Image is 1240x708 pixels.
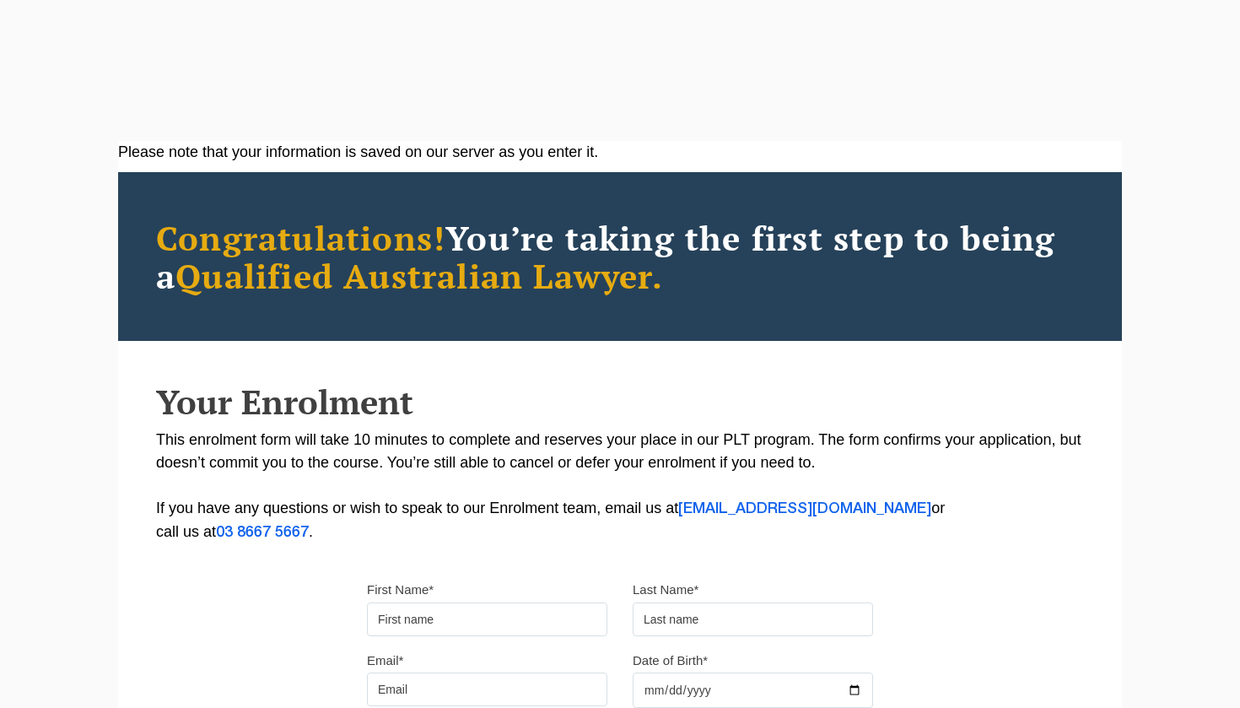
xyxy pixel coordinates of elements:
[156,219,1084,295] h2: You’re taking the first step to being a
[175,253,663,298] span: Qualified Australian Lawyer.
[678,502,931,516] a: [EMAIL_ADDRESS][DOMAIN_NAME]
[633,603,873,636] input: Last name
[367,652,403,669] label: Email*
[156,383,1084,420] h2: Your Enrolment
[633,581,698,598] label: Last Name*
[216,526,309,539] a: 03 8667 5667
[367,581,434,598] label: First Name*
[633,652,708,669] label: Date of Birth*
[118,141,1122,164] div: Please note that your information is saved on our server as you enter it.
[156,429,1084,544] p: This enrolment form will take 10 minutes to complete and reserves your place in our PLT program. ...
[367,673,607,706] input: Email
[367,603,607,636] input: First name
[156,215,445,260] span: Congratulations!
